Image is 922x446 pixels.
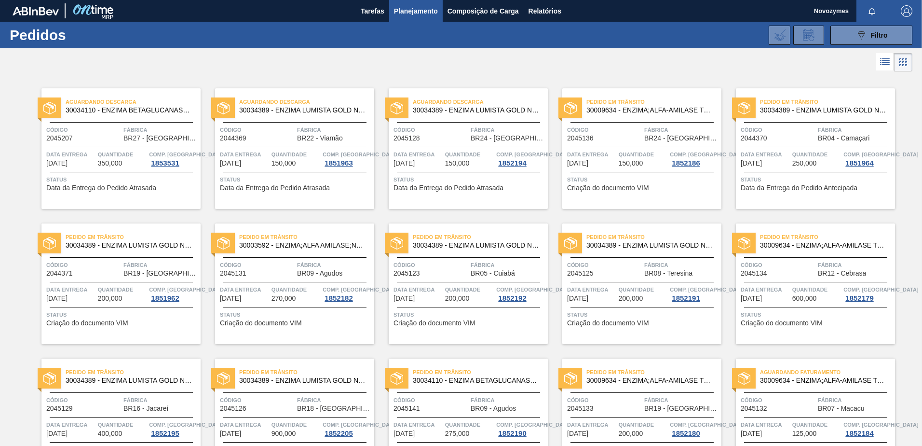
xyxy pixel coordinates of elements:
div: 1852192 [496,294,528,302]
span: 200,000 [445,295,470,302]
div: 1851964 [843,159,875,167]
span: 30034389 - ENZIMA LUMISTA GOLD NOVONESIS 25KG [66,242,193,249]
div: 1851963 [323,159,354,167]
a: Comp. [GEOGRAPHIC_DATA]1851964 [843,150,893,167]
span: 30003592 - ENZIMA;ALFA AMILASE;NAO TERMOESTAVEL BAN [239,242,366,249]
span: Fábrica [123,260,198,270]
span: Pedido em Trânsito [66,367,201,377]
span: Fábrica [297,125,372,135]
div: 1852205 [323,430,354,437]
span: 18/10/2025 [393,295,415,302]
span: Quantidade [98,150,147,159]
span: Pedido em Trânsito [239,367,374,377]
span: Fábrica [471,125,545,135]
span: 250,000 [792,160,817,167]
span: Filtro [871,31,888,39]
span: Comp. Carga [149,150,224,159]
span: Relatórios [529,5,561,17]
span: 18/10/2025 [741,295,762,302]
span: 13/10/2025 [46,160,68,167]
span: 30034110 - ENZIMA BETAGLUCANASE ULTRAFLO PRIME [66,107,193,114]
span: Comp. Carga [670,420,745,430]
span: Data da Entrega do Pedido Antecipada [741,184,857,192]
span: 2045126 [220,405,246,412]
span: BR19 - Nova Rio [123,270,198,277]
img: status [43,372,56,385]
span: BR08 - Teresina [644,270,692,277]
span: 2045125 [567,270,594,277]
a: statusPedido em Trânsito30003592 - ENZIMA;ALFA AMILASE;NAO TERMOESTAVEL BANCódigo2045131FábricaBR... [201,223,374,344]
span: 2045132 [741,405,767,412]
a: Comp. [GEOGRAPHIC_DATA]1852191 [670,285,719,302]
img: status [564,102,577,114]
span: Quantidade [619,285,668,294]
span: 18/10/2025 [567,295,588,302]
span: BR04 - Camaçari [818,135,869,142]
span: 30009634 - ENZIMA;ALFA-AMILASE TERMOESTÁVEL;TERMAMY [760,242,887,249]
span: Status [220,175,372,184]
span: Quantidade [445,150,494,159]
span: Comp. Carga [670,150,745,159]
span: Status [741,310,893,320]
h1: Pedidos [10,29,154,41]
span: BR24 - Ponta Grossa [471,135,545,142]
img: Logout [901,5,912,17]
span: Código [220,260,295,270]
span: Quantidade [271,420,321,430]
span: Código [567,395,642,405]
span: Data Entrega [741,420,790,430]
span: Data Entrega [220,420,269,430]
img: status [564,372,577,385]
span: 30034389 - ENZIMA LUMISTA GOLD NOVONESIS 25KG [760,107,887,114]
span: Quantidade [792,420,841,430]
span: Comp. Carga [496,150,571,159]
span: 125,000 [792,430,817,437]
span: Status [46,175,198,184]
span: Quantidade [271,285,321,294]
span: 350,000 [98,160,122,167]
a: Comp. [GEOGRAPHIC_DATA]1852184 [843,420,893,437]
span: Criação do documento VIM [46,320,128,327]
span: Aguardando Descarga [66,97,201,107]
span: Pedido em Trânsito [239,232,374,242]
div: 1852194 [496,159,528,167]
span: 150,000 [445,160,470,167]
a: Comp. [GEOGRAPHIC_DATA]1851962 [149,285,198,302]
span: 14/10/2025 [220,160,241,167]
span: Data da Entrega do Pedido Atrasada [220,184,330,192]
span: Data da Entrega do Pedido Atrasada [393,184,503,192]
span: Comp. Carga [323,285,397,294]
span: 2045134 [741,270,767,277]
span: Código [567,125,642,135]
span: 30034389 - ENZIMA LUMISTA GOLD NOVONESIS 25KG [239,377,366,384]
span: 30009634 - ENZIMA;ALFA-AMILASE TERMOESTÁVEL;TERMAMY [586,107,714,114]
span: BR12 - Cebrasa [818,270,866,277]
span: Status [567,175,719,184]
span: 30034110 - ENZIMA BETAGLUCANASE ULTRAFLO PRIME [413,377,540,384]
span: 18/10/2025 [220,430,241,437]
span: 16/10/2025 [220,295,241,302]
a: Comp. [GEOGRAPHIC_DATA]1852205 [323,420,372,437]
a: statusPedido em Trânsito30034389 - ENZIMA LUMISTA GOLD NOVONESIS 25KGCódigo2045123FábricaBR05 - C... [374,223,548,344]
span: Pedido em Trânsito [760,97,895,107]
a: statusAguardando Descarga30034389 - ENZIMA LUMISTA GOLD NOVONESIS 25KGCódigo2044369FábricaBR22 - ... [201,88,374,209]
span: Data Entrega [220,150,269,159]
span: Data Entrega [46,150,95,159]
span: Status [741,175,893,184]
span: 16/10/2025 [741,160,762,167]
img: TNhmsLtSVTkK8tSr43FrP2fwEKptu5GPRR3wAAAABJRU5ErkJggg== [13,7,59,15]
span: Data Entrega [393,150,443,159]
span: Código [741,260,815,270]
span: 2044370 [741,135,767,142]
span: Código [393,395,468,405]
span: Quantidade [98,420,147,430]
span: Código [741,395,815,405]
span: Pedido em Trânsito [760,232,895,242]
img: status [738,237,750,250]
span: Pedido em Trânsito [66,232,201,242]
span: Status [46,310,198,320]
div: 1851962 [149,294,181,302]
span: Planejamento [394,5,438,17]
span: Comp. Carga [843,420,918,430]
span: Código [741,125,815,135]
